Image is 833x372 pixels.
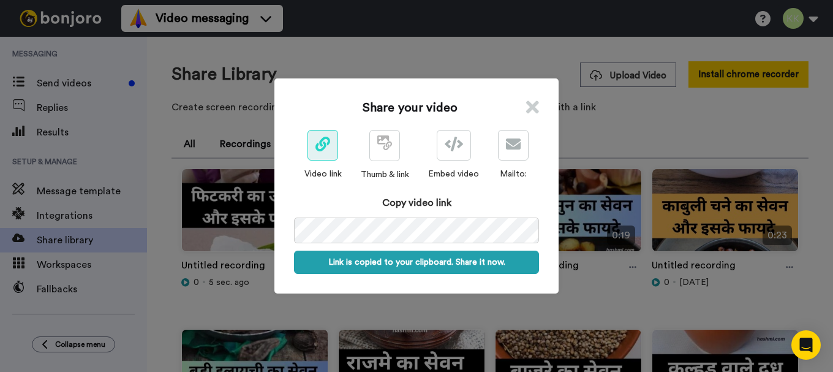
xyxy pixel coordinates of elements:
div: Mailto: [498,168,529,180]
div: Open Intercom Messenger [791,330,821,360]
h1: Share your video [363,99,458,116]
div: Video link [304,168,342,180]
button: Link is copied to your clipboard. Share it now. [294,251,539,274]
div: Embed video [428,168,479,180]
div: Thumb & link [361,169,409,181]
div: Copy video link [294,195,539,210]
